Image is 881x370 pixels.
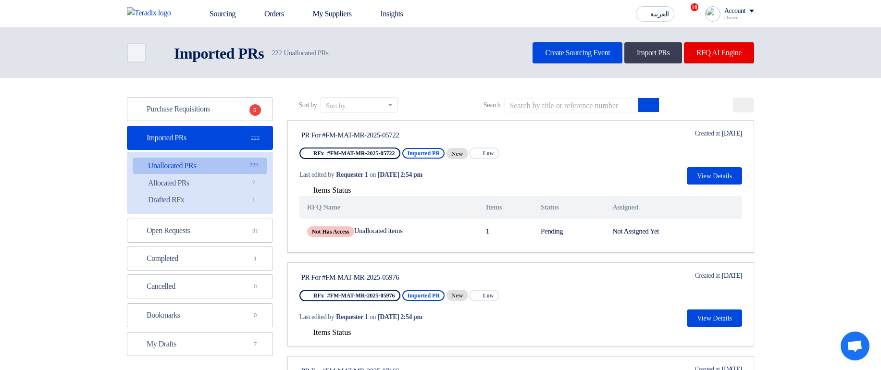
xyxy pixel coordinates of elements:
span: Sort by [299,100,317,110]
span: [DATE] 2:54 pm [378,312,422,322]
span: Low [483,150,494,157]
td: 1 [478,219,533,245]
td: Pending [533,219,605,245]
span: Created at [695,128,720,138]
span: RFx [313,292,324,299]
a: Allocated PRs [133,175,267,191]
a: Sourcing [188,3,243,25]
div: Account [724,7,745,15]
div: PR For #FM-MAT-MR-2025-05722 [301,131,482,139]
span: Requester 1 [336,312,368,322]
span: #FM-MAT-MR-2025-05722 [327,150,395,157]
span: 7 [248,178,260,188]
span: 7 [249,339,261,349]
a: Import PRs [624,42,682,63]
div: Open chat [841,332,869,360]
a: Drafted RFx [133,192,267,208]
span: Unallocated PRs [272,48,328,59]
button: View Details [687,167,742,185]
a: Unallocated PRs [133,158,267,174]
a: My Drafts7 [127,332,273,356]
a: Completed1 [127,247,273,271]
span: Last edited by [299,312,335,322]
span: on [370,312,376,322]
th: Status [533,196,605,219]
span: #FM-MAT-MR-2025-05976 [327,292,395,299]
span: 1 [249,254,261,263]
a: Bookmarks0 [127,303,273,327]
div: [DATE] [681,128,742,138]
span: RFx [313,150,324,157]
img: profile_test.png [705,6,720,22]
div: [DATE] [681,271,742,281]
button: Items Status [299,328,351,338]
button: View Details [687,309,742,327]
span: 0 [249,310,261,320]
th: Items [478,196,533,219]
span: Items Status [313,328,351,336]
span: 222 [248,160,260,171]
a: RFQ AI Engine [684,42,754,63]
span: 10 [691,3,698,11]
span: Not Has Access [307,226,354,237]
span: Imported PR [402,290,445,301]
td: Unallocated items [299,219,478,245]
a: Imported PRs222 [127,126,273,150]
div: New [447,148,468,159]
th: Assigned [605,196,742,219]
a: Orders [243,3,292,25]
th: RFQ Name [299,196,478,219]
button: العربية [636,6,674,22]
span: Imported PR [402,148,445,159]
a: Purchase Requisitions5 [127,97,273,121]
a: Create Sourcing Event [533,42,622,63]
span: 5 [249,104,261,116]
span: 222 [272,49,282,57]
div: Owner [724,15,754,20]
span: Search [484,100,500,110]
div: Sort by [326,101,346,111]
span: Low [483,292,494,299]
span: Not Assigned Yet [612,227,659,235]
span: Created at [695,271,720,281]
a: Open Requests31 [127,219,273,243]
span: Requester 1 [336,170,368,180]
span: 222 [249,133,261,143]
span: 1 [248,195,260,205]
a: My Suppliers [292,3,360,25]
div: PR For #FM-MAT-MR-2025-05976 [301,273,482,282]
div: New [447,290,468,301]
span: العربية [650,11,669,18]
a: Insights [360,3,411,25]
h2: Imported PRs [174,44,264,63]
a: Cancelled0 [127,274,273,298]
span: on [370,170,376,180]
span: 0 [249,282,261,291]
span: Last edited by [299,170,335,180]
button: Items Status [299,186,351,196]
span: Items Status [313,186,351,194]
input: Search by title or reference number [504,98,639,112]
img: Teradix logo [127,7,177,19]
span: [DATE] 2:54 pm [378,170,422,180]
span: 31 [249,226,261,235]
